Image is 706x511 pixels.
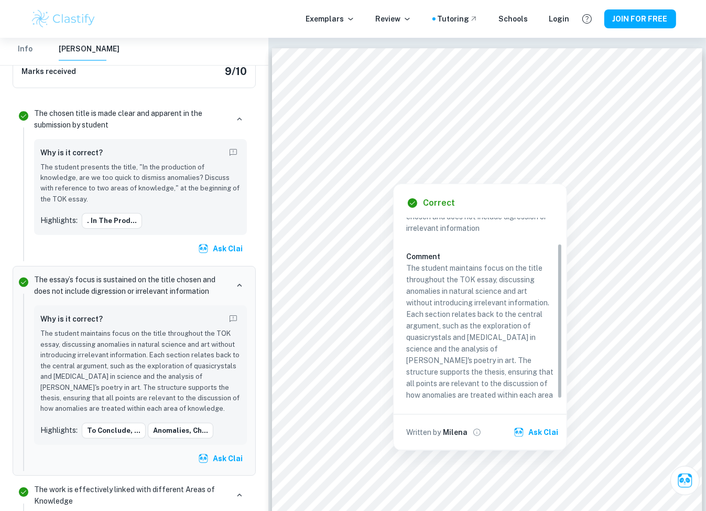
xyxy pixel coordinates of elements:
h6: Marks received [21,66,76,77]
button: [PERSON_NAME] [59,38,120,61]
svg: Correct [17,276,30,289]
p: Highlights: [40,215,78,226]
p: The student maintains focus on the title throughout the TOK essay, discussing anomalies in natura... [406,262,554,412]
p: The student maintains focus on the title throughout the TOK essay, discussing anomalies in natura... [40,328,241,414]
p: Written by [406,427,441,438]
button: Ask Clai [670,466,700,495]
a: Login [549,13,570,25]
button: . In the prod... [82,213,142,229]
button: Anomalies, ch... [148,423,213,439]
img: clai.svg [514,427,524,438]
p: The work is effectively linked with different Areas of Knowledge [34,484,228,507]
button: JOIN FOR FREE [604,9,676,28]
button: View full profile [470,425,484,440]
p: Highlights: [40,424,78,436]
button: Help and Feedback [578,10,596,28]
button: Report mistake/confusion [226,312,241,326]
p: Review [376,13,411,25]
h6: Why is it correct? [40,313,103,325]
button: Info [13,38,38,61]
button: Report mistake/confusion [226,145,241,160]
h6: Why is it correct? [40,147,103,158]
button: Ask Clai [512,423,562,442]
img: clai.svg [198,453,209,464]
a: Schools [499,13,528,25]
img: clai.svg [198,243,209,254]
button: Ask Clai [196,449,247,468]
img: Clastify logo [30,8,97,29]
button: Ask Clai [196,239,247,258]
svg: Correct [17,486,30,498]
svg: Correct [17,110,30,122]
h6: Correct [423,197,455,209]
p: The chosen title is made clear and apparent in the submission by student [34,108,228,131]
h5: 9 / 10 [225,63,247,79]
a: Tutoring [438,13,478,25]
p: Exemplars [306,13,355,25]
p: The essay’s focus is sustained on the title chosen and does not include digression or irrelevant ... [34,274,228,297]
h6: Milena [443,427,468,438]
h6: Comment [406,251,554,262]
p: The student presents the title, "In the production of knowledge, are we too quick to dismiss anom... [40,162,241,205]
button: To conclude, ... [82,423,146,439]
